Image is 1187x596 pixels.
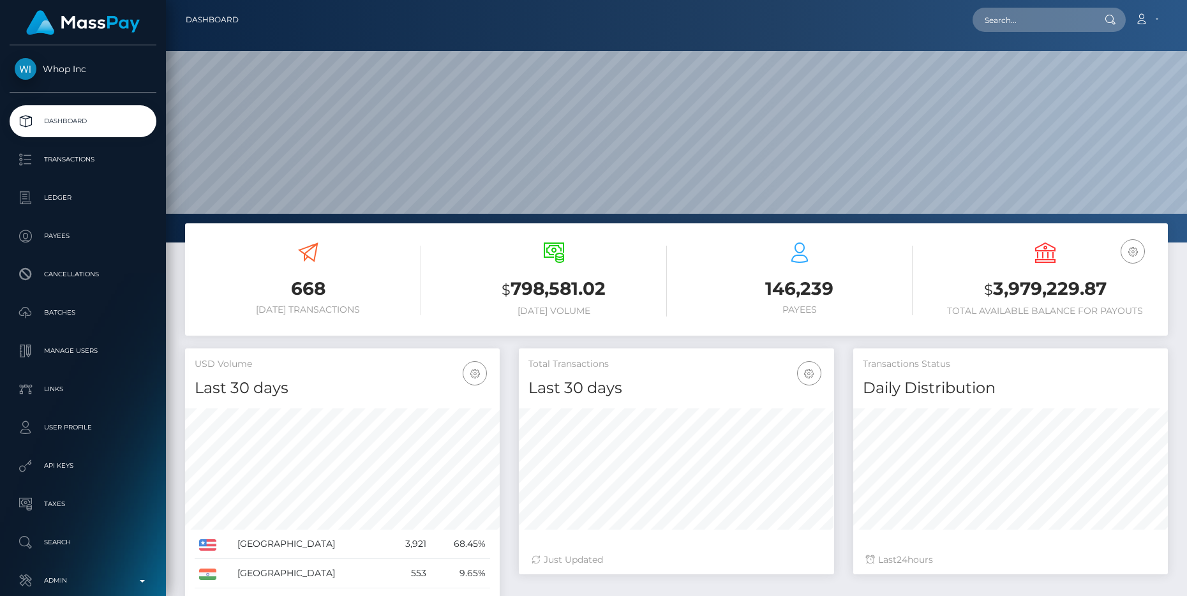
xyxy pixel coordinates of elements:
p: User Profile [15,418,151,437]
p: Search [15,533,151,552]
h4: Last 30 days [195,377,490,399]
p: Manage Users [15,341,151,361]
h6: Total Available Balance for Payouts [932,306,1158,317]
a: Ledger [10,182,156,214]
input: Search... [973,8,1093,32]
h6: Payees [686,304,913,315]
td: 3,921 [387,530,431,559]
a: Cancellations [10,258,156,290]
p: Taxes [15,495,151,514]
td: 553 [387,559,431,588]
td: 68.45% [431,530,490,559]
h3: 146,239 [686,276,913,301]
h5: Transactions Status [863,358,1158,371]
div: Last hours [866,553,1155,567]
h6: [DATE] Volume [440,306,667,317]
td: 9.65% [431,559,490,588]
small: $ [502,281,511,299]
a: Batches [10,297,156,329]
img: US.png [199,539,216,551]
img: IN.png [199,569,216,580]
a: Dashboard [186,6,239,33]
h5: USD Volume [195,358,490,371]
span: 24 [897,554,907,565]
h3: 668 [195,276,421,301]
td: [GEOGRAPHIC_DATA] [233,559,388,588]
a: Taxes [10,488,156,520]
h6: [DATE] Transactions [195,304,421,315]
p: Links [15,380,151,399]
p: Cancellations [15,265,151,284]
img: MassPay Logo [26,10,140,35]
p: Admin [15,571,151,590]
p: Ledger [15,188,151,207]
p: Batches [15,303,151,322]
img: Whop Inc [15,58,36,80]
a: Search [10,526,156,558]
a: Payees [10,220,156,252]
p: Transactions [15,150,151,169]
td: [GEOGRAPHIC_DATA] [233,530,388,559]
h3: 798,581.02 [440,276,667,302]
a: API Keys [10,450,156,482]
h3: 3,979,229.87 [932,276,1158,302]
a: Manage Users [10,335,156,367]
a: Transactions [10,144,156,175]
a: Dashboard [10,105,156,137]
a: Links [10,373,156,405]
h5: Total Transactions [528,358,824,371]
span: Whop Inc [10,63,156,75]
a: User Profile [10,412,156,443]
div: Just Updated [532,553,821,567]
small: $ [984,281,993,299]
h4: Last 30 days [528,377,824,399]
p: API Keys [15,456,151,475]
p: Dashboard [15,112,151,131]
h4: Daily Distribution [863,377,1158,399]
p: Payees [15,227,151,246]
